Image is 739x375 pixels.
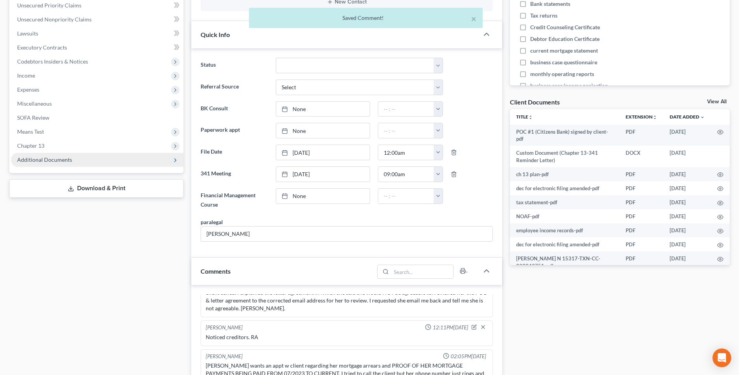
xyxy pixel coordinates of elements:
[17,30,38,37] span: Lawsuits
[530,35,600,43] span: Debtor Education Certificate
[11,27,183,41] a: Lawsuits
[663,223,711,237] td: [DATE]
[201,218,223,226] div: paralegal
[619,167,663,181] td: PDF
[530,70,594,78] span: monthly operating reports
[530,47,598,55] span: current mortgage statement
[201,31,230,38] span: Quick Info
[197,101,272,117] label: BK Consult
[530,58,597,66] span: business case questionnaire
[17,100,52,107] span: Miscellaneous
[17,156,72,163] span: Additional Documents
[713,348,731,367] div: Open Intercom Messenger
[17,58,88,65] span: Codebtors Insiders & Notices
[378,123,434,138] input: -- : --
[619,195,663,209] td: PDF
[663,181,711,195] td: [DATE]
[700,115,705,120] i: expand_more
[197,166,272,182] label: 341 Meeting
[619,181,663,195] td: PDF
[276,189,370,203] a: None
[378,189,434,203] input: -- : --
[206,324,243,332] div: [PERSON_NAME]
[619,223,663,237] td: PDF
[510,251,619,273] td: [PERSON_NAME] N 15317-TXN-CC-039943751-pdf
[663,195,711,209] td: [DATE]
[619,125,663,146] td: PDF
[378,102,434,117] input: -- : --
[197,80,272,95] label: Referral Source
[653,115,657,120] i: unfold_more
[197,188,272,212] label: Financial Management Course
[276,167,370,182] a: [DATE]
[197,145,272,160] label: File Date
[206,289,488,312] div: client called. I explained the letter agreement in which she said she would NOT be agreeable to. ...
[510,181,619,195] td: dec for electronic filing amended-pdf
[17,86,39,93] span: Expenses
[197,123,272,138] label: Paperwork appt
[197,58,272,73] label: Status
[276,145,370,160] a: [DATE]
[471,14,476,23] button: ×
[670,114,705,120] a: Date Added expand_more
[201,226,492,241] input: --
[528,115,533,120] i: unfold_more
[510,237,619,251] td: dec for electronic filing amended-pdf
[663,251,711,273] td: [DATE]
[276,102,370,117] a: None
[510,195,619,209] td: tax statement-pdf
[276,123,370,138] a: None
[17,2,81,9] span: Unsecured Priority Claims
[510,223,619,237] td: employee income records-pdf
[433,324,468,331] span: 12:11PM[DATE]
[510,125,619,146] td: POC #1 (Citizens Bank) signed by client-pdf
[663,167,711,181] td: [DATE]
[17,142,44,149] span: Chapter 13
[626,114,657,120] a: Extensionunfold_more
[206,333,488,341] div: Noticed creditors. RA
[663,237,711,251] td: [DATE]
[516,114,533,120] a: Titleunfold_more
[9,179,183,198] a: Download & Print
[510,209,619,223] td: NOAF-pdf
[619,251,663,273] td: PDF
[530,82,608,90] span: business case income projection
[510,167,619,181] td: ch 13 plan-pdf
[619,237,663,251] td: PDF
[510,146,619,167] td: Custom Document (Chapter 13-341 Reminder Letter)
[17,128,44,135] span: Means Test
[663,125,711,146] td: [DATE]
[663,146,711,167] td: [DATE]
[201,267,231,275] span: Comments
[11,41,183,55] a: Executory Contracts
[17,44,67,51] span: Executory Contracts
[17,72,35,79] span: Income
[391,265,453,278] input: Search...
[255,14,476,22] div: Saved Comment!
[206,353,243,360] div: [PERSON_NAME]
[378,145,434,160] input: -- : --
[17,114,49,121] span: SOFA Review
[707,99,727,104] a: View All
[663,209,711,223] td: [DATE]
[510,98,560,106] div: Client Documents
[451,353,486,360] span: 02:05PM[DATE]
[619,146,663,167] td: DOCX
[378,167,434,182] input: -- : --
[619,209,663,223] td: PDF
[11,111,183,125] a: SOFA Review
